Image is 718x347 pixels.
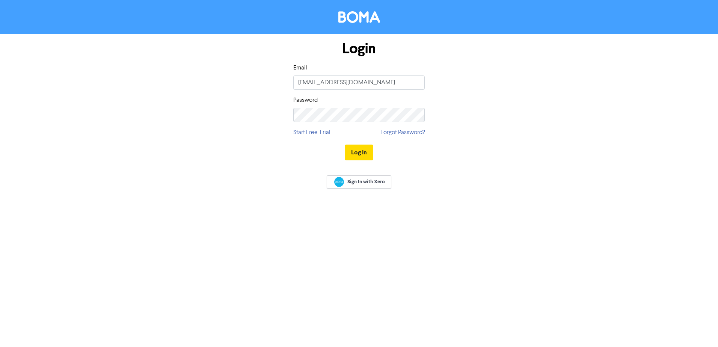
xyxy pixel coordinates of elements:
[293,63,307,72] label: Email
[293,40,425,57] h1: Login
[293,96,318,105] label: Password
[347,178,385,185] span: Sign In with Xero
[293,128,330,137] a: Start Free Trial
[338,11,380,23] img: BOMA Logo
[345,145,373,160] button: Log In
[380,128,425,137] a: Forgot Password?
[334,177,344,187] img: Xero logo
[327,175,391,189] a: Sign In with Xero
